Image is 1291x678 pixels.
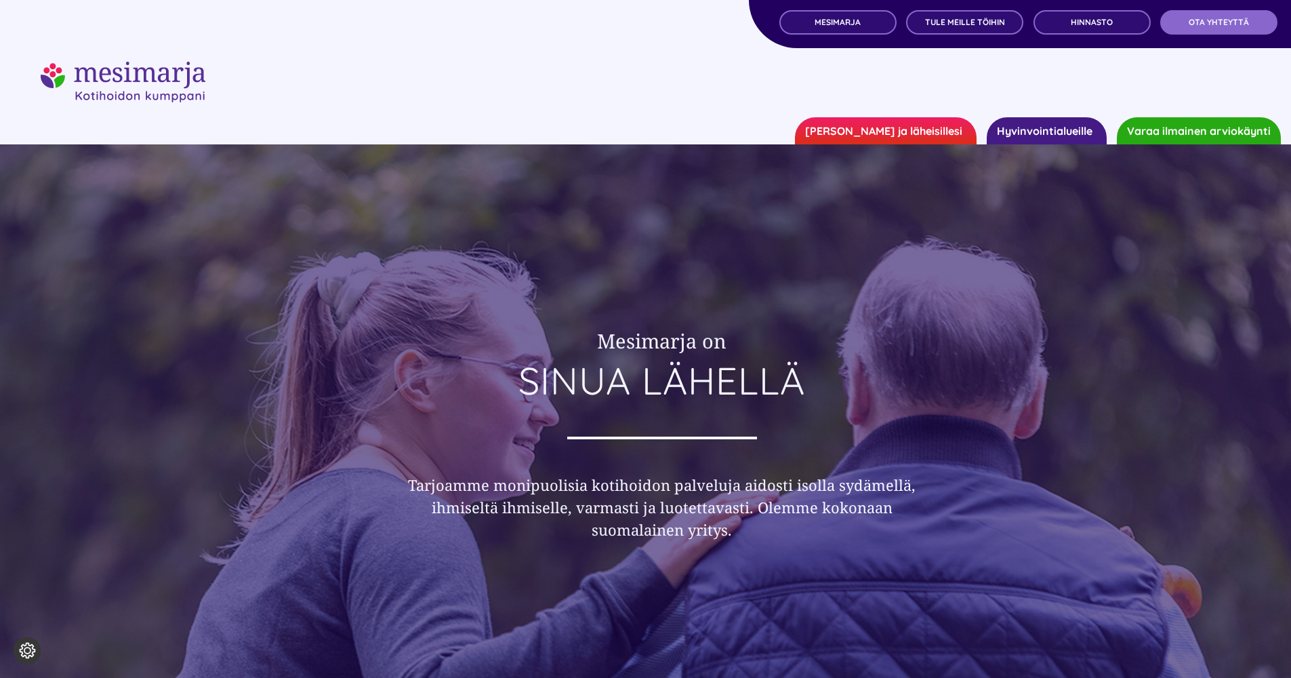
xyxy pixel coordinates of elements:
[815,18,861,27] span: MESIMARJA
[1160,10,1277,35] a: OTA YHTEYTTÄ
[14,637,41,664] button: Evästeasetukset
[402,360,922,402] h1: SINUA LÄHELLÄ
[402,328,922,354] h2: Mesimarja on
[925,18,1005,27] span: TULE MEILLE TÖIHIN
[987,117,1107,144] a: Hyvinvointialueille
[402,474,922,541] h3: Tarjoamme monipuolisia kotihoidon palveluja aidosti isolla sydämellä, ihmiseltä ihmiselle, varmas...
[1189,18,1249,27] span: OTA YHTEYTTÄ
[795,117,977,144] a: [PERSON_NAME] ja läheisillesi
[41,62,205,102] img: mesimarjasi
[906,10,1023,35] a: TULE MEILLE TÖIHIN
[779,10,897,35] a: MESIMARJA
[1071,18,1113,27] span: Hinnasto
[1033,10,1151,35] a: Hinnasto
[1117,117,1281,144] a: Varaa ilmainen arviokäynti
[41,60,205,77] a: mesimarjasi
